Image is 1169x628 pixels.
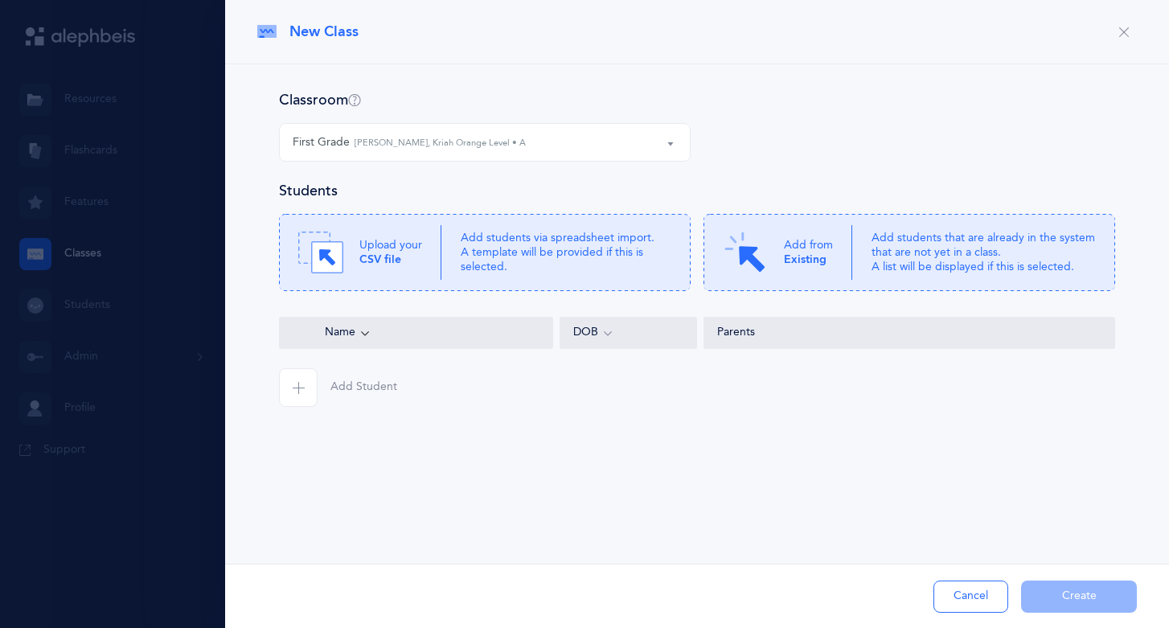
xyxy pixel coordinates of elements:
[784,253,827,266] b: Existing
[355,137,526,150] small: [PERSON_NAME], Kriah Orange Level • A
[293,325,355,341] span: Name
[279,368,397,407] button: Add Student
[872,231,1096,275] p: Add students that are already in the system that are not yet in a class. A list will be displayed...
[279,123,691,162] button: First Grade Sarah Deil, Kriah Orange Level • A
[723,230,768,275] img: Click.svg
[461,231,671,275] p: Add students via spreadsheet import. A template will be provided if this is selected.
[298,230,343,275] img: Drag.svg
[359,238,422,267] p: Upload your
[573,324,683,342] div: DOB
[359,253,401,266] b: CSV file
[330,380,397,396] span: Add Student
[1089,548,1150,609] iframe: Drift Widget Chat Controller
[933,581,1008,613] button: Cancel
[289,22,359,42] span: New Class
[279,90,361,110] h4: Classroom
[784,238,833,267] p: Add from
[293,134,526,151] div: First Grade
[717,325,1101,341] div: Parents
[279,181,338,201] h4: Students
